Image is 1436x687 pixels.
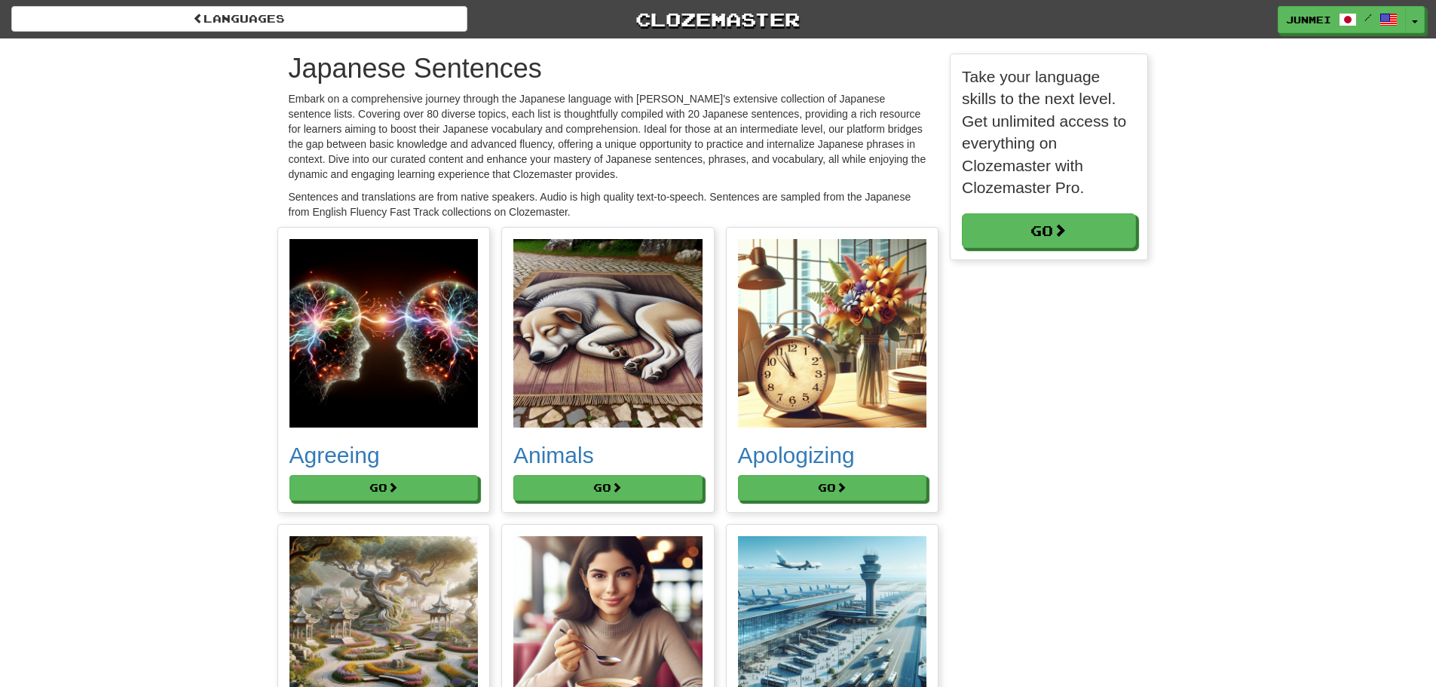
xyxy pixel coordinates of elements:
button: Go [513,475,703,501]
p: Take your language skills to the next level. Get unlimited access to everything on Clozemaster wi... [962,66,1136,198]
a: Animals Go [513,239,703,501]
p: Embark on a comprehensive journey through the Japanese language with [PERSON_NAME]'s extensive co... [289,91,928,182]
a: Go [962,213,1136,248]
a: Apologizing Go [738,239,927,501]
span: junmei [1286,13,1331,26]
h2: Animals [513,443,703,468]
h2: Agreeing [289,443,479,468]
span: / [1364,12,1372,23]
h1: Japanese Sentences [289,54,928,84]
h2: Apologizing [738,443,927,468]
img: b97401a5-d565-4f24-b199-9a0a5a7544f5.small.png [513,239,703,428]
button: Go [289,475,479,501]
a: Agreeing Go [289,239,479,501]
p: Sentences and translations are from native speakers. Audio is high quality text-to-speech. Senten... [289,189,928,219]
button: Go [738,475,927,501]
a: junmei / [1278,6,1406,33]
a: Languages [11,6,467,32]
a: Clozemaster [490,6,946,32]
img: ca502036-ae24-48bb-915e-22a738441d5e.small.png [738,239,927,428]
img: 9d6dd33a-52fb-42ae-a2df-014076b28ec0.small.png [289,239,479,428]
